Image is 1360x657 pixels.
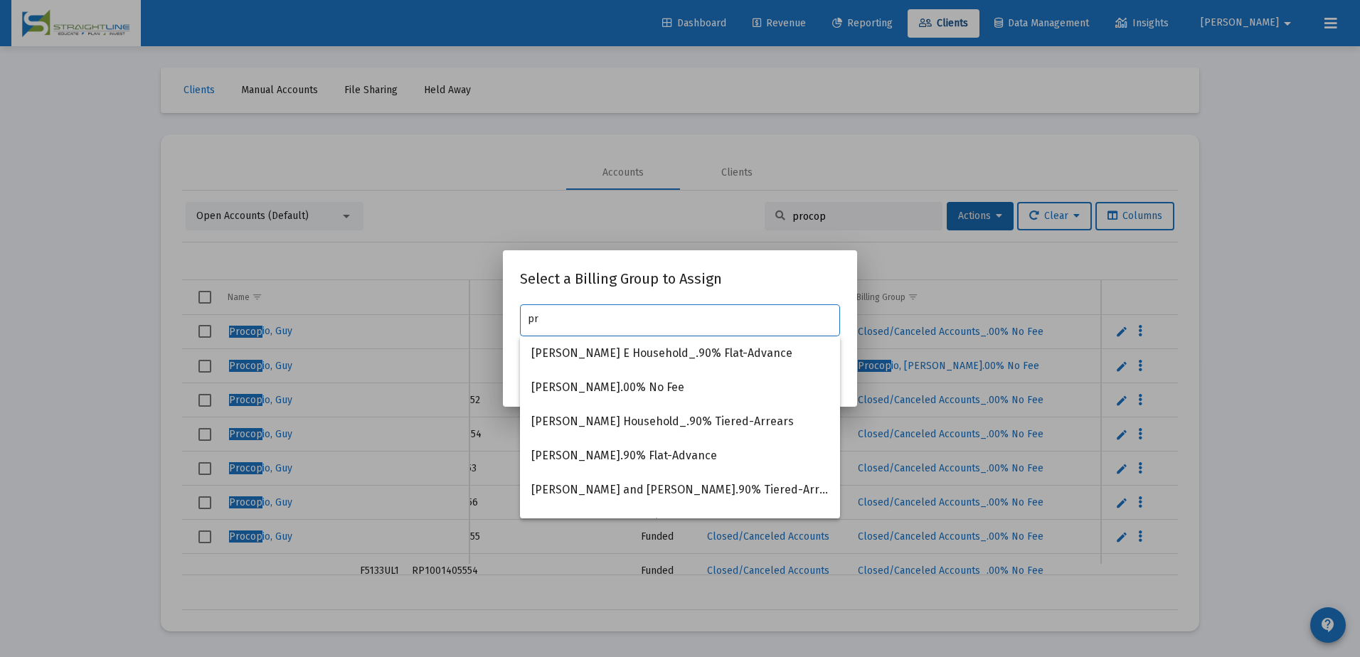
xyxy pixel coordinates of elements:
span: [PERSON_NAME].90% Tiered-Arrears [531,507,829,541]
span: [PERSON_NAME] E Household_.90% Flat-Advance [531,336,829,370]
h2: Select a Billing Group to Assign [520,267,840,290]
input: Select a billing group [528,314,833,325]
span: [PERSON_NAME].90% Flat-Advance [531,439,829,473]
span: [PERSON_NAME] and [PERSON_NAME].90% Tiered-Arrears [531,473,829,507]
span: [PERSON_NAME] Household_.90% Tiered-Arrears [531,405,829,439]
span: [PERSON_NAME].00% No Fee [531,370,829,405]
